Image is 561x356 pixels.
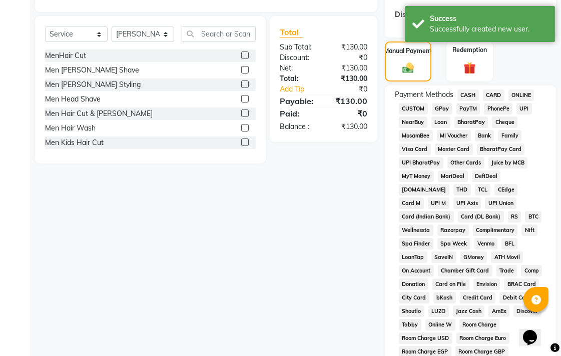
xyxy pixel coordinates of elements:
[45,79,141,90] div: Men [PERSON_NAME] Styling
[324,52,375,63] div: ₹0
[45,123,96,133] div: Men Hair Wash
[460,292,496,303] span: Credit Card
[456,103,480,114] span: PayTM
[433,292,456,303] span: bKash
[472,170,501,182] span: DefiDeal
[508,89,534,101] span: ONLINE
[456,332,509,344] span: Room Charge Euro
[452,45,487,54] label: Redemption
[494,184,517,195] span: CEdge
[453,184,471,195] span: THD
[508,211,521,222] span: RS
[488,157,528,168] span: Juice by MCB
[483,89,504,101] span: CARD
[437,224,469,236] span: Razorpay
[430,24,547,34] div: Successfully created new user.
[280,27,303,37] span: Total
[432,103,452,114] span: GPay
[399,265,434,276] span: On Account
[45,137,104,148] div: Men Kids Hair Cut
[430,13,547,24] div: Success
[428,305,449,317] span: LUZO
[431,251,456,263] span: SaveIN
[488,305,509,317] span: AmEx
[454,116,488,128] span: BharatPay
[496,265,517,276] span: Trade
[324,95,375,107] div: ₹130.00
[438,265,492,276] span: Chamber Gift Card
[399,116,427,128] span: NearBuy
[501,238,517,249] span: BFL
[324,63,375,73] div: ₹130.00
[504,278,539,290] span: BRAC Card
[399,197,424,209] span: Card M
[513,305,541,317] span: Discover
[458,211,504,222] span: Card (DL Bank)
[473,278,500,290] span: Envision
[399,224,433,236] span: Wellnessta
[457,89,479,101] span: CASH
[491,251,523,263] span: ATH Movil
[332,84,375,94] div: ₹0
[498,130,521,141] span: Family
[453,197,481,209] span: UPI Axis
[324,42,375,52] div: ₹130.00
[516,103,532,114] span: UPI
[475,184,491,195] span: TCL
[525,211,541,222] span: BTC
[477,143,525,155] span: BharatPay Card
[272,42,324,52] div: Sub Total:
[272,73,324,84] div: Total:
[272,63,324,73] div: Net:
[485,197,516,209] span: UPI Union
[437,238,470,249] span: Spa Week
[384,46,432,55] label: Manual Payment
[435,143,473,155] span: Master Card
[324,121,375,132] div: ₹130.00
[399,251,427,263] span: LoanTap
[399,278,428,290] span: Donation
[395,9,426,20] div: Discount:
[475,130,494,141] span: Bank
[399,238,433,249] span: Spa Finder
[453,305,485,317] span: Jazz Cash
[459,319,500,330] span: Room Charge
[272,107,324,119] div: Paid:
[460,60,480,75] img: _gift.svg
[272,121,324,132] div: Balance :
[399,61,417,74] img: _cash.svg
[399,211,454,222] span: Card (Indian Bank)
[519,316,551,346] iframe: chat widget
[272,84,332,94] a: Add Tip
[399,143,431,155] span: Visa Card
[428,197,449,209] span: UPI M
[425,319,455,330] span: Online W
[399,103,428,114] span: CUSTOM
[447,157,484,168] span: Other Cards
[499,292,534,303] span: Debit Card
[45,50,86,61] div: MenHair Cut
[272,95,324,107] div: Payable:
[45,94,101,104] div: Men Head Shave
[395,89,453,100] span: Payment Methods
[399,319,421,330] span: Tabby
[474,238,498,249] span: Venmo
[182,26,256,41] input: Search or Scan
[484,103,512,114] span: PhonePe
[272,52,324,63] div: Discount:
[399,332,452,344] span: Room Charge USD
[460,251,487,263] span: GMoney
[399,157,443,168] span: UPI BharatPay
[432,278,469,290] span: Card on File
[492,116,517,128] span: Cheque
[45,65,139,75] div: Men [PERSON_NAME] Shave
[438,170,468,182] span: MariDeal
[431,116,450,128] span: Loan
[399,184,449,195] span: [DOMAIN_NAME]
[324,73,375,84] div: ₹130.00
[399,170,434,182] span: MyT Money
[521,265,542,276] span: Comp
[324,107,375,119] div: ₹0
[399,305,424,317] span: Shoutlo
[521,224,537,236] span: Nift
